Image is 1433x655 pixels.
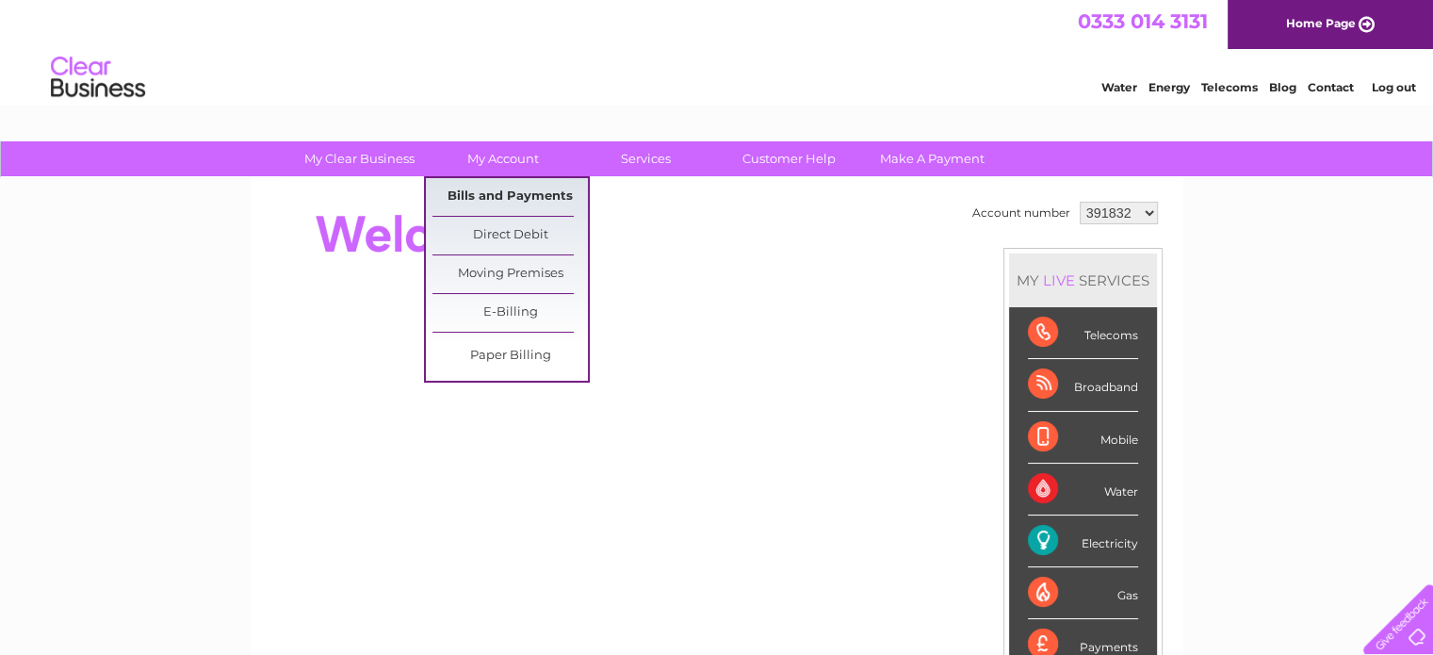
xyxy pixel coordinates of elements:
div: Water [1028,464,1138,516]
a: Energy [1148,80,1190,94]
a: Blog [1269,80,1296,94]
a: Direct Debit [432,217,588,254]
div: Telecoms [1028,307,1138,359]
div: Electricity [1028,516,1138,567]
a: Paper Billing [432,337,588,375]
a: E-Billing [432,294,588,332]
a: Telecoms [1201,80,1258,94]
div: MY SERVICES [1009,254,1157,307]
a: My Clear Business [282,141,437,176]
a: Log out [1371,80,1415,94]
a: My Account [425,141,580,176]
div: Clear Business is a trading name of Verastar Limited (registered in [GEOGRAPHIC_DATA] No. 3667643... [272,10,1163,91]
a: Services [568,141,724,176]
a: Moving Premises [432,255,588,293]
div: Gas [1028,567,1138,619]
a: Bills and Payments [432,178,588,216]
a: Contact [1308,80,1354,94]
a: Customer Help [711,141,867,176]
div: Broadband [1028,359,1138,411]
div: LIVE [1039,271,1079,289]
a: Water [1101,80,1137,94]
a: 0333 014 3131 [1078,9,1208,33]
img: logo.png [50,49,146,106]
td: Account number [968,197,1075,229]
div: Mobile [1028,412,1138,464]
a: Make A Payment [855,141,1010,176]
